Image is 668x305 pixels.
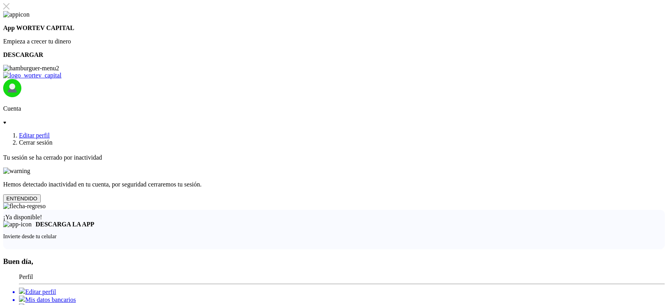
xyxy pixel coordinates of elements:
a: Editar perfil [19,288,665,296]
p: App WORTEV CAPITAL [3,24,665,32]
a: Mis datos bancarios [19,296,665,303]
li: Cerrar sesión [19,139,665,146]
p: Invierte desde tu celular [3,233,665,240]
img: editar-icon.952d3147.svg [19,288,25,294]
div: ¡Ya disponible! [3,214,665,221]
img: profile-image [3,79,21,97]
p: DESCARGA LA APP [32,221,94,228]
p: Hemos detectado inactividad en tu cuenta, por seguridad cerraremos tu sesión. [3,181,665,188]
p: Tu sesión se ha cerrado por inactividad [3,154,665,161]
img: hamburguer-menu2 [3,65,59,72]
img: flecha-regreso [3,203,46,210]
p: Cuenta [3,105,665,112]
p: Empieza a crecer tu dinero [3,38,665,45]
img: appicon [3,11,30,18]
img: datos-icon.10cf9172.svg [19,296,25,302]
a: Editar perfil [19,132,50,139]
img: icon-down [3,122,6,124]
h3: Buen día, [3,257,665,266]
img: app-icon [3,221,32,228]
p: DESCARGAR [3,51,665,58]
button: ENTENDIDO [3,194,41,203]
img: warning [3,168,30,175]
img: logo_wortev_capital [3,72,62,79]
